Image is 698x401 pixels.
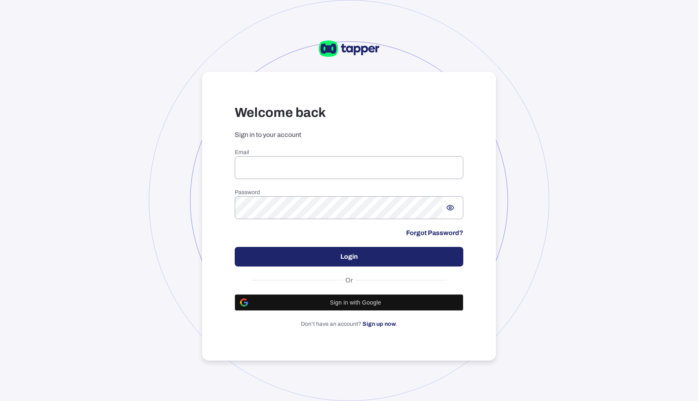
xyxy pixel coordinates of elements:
span: Sign in with Google [253,299,458,306]
button: Show password [443,200,458,215]
span: Or [343,276,355,285]
h3: Welcome back [235,105,463,121]
h6: Password [235,189,463,196]
a: Sign up now [362,321,396,327]
h6: Email [235,149,463,156]
button: Login [235,247,463,267]
p: Sign in to your account [235,131,463,139]
p: Don’t have an account? . [235,320,463,328]
a: Forgot Password? [406,229,463,237]
button: Sign in with Google [235,294,463,311]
